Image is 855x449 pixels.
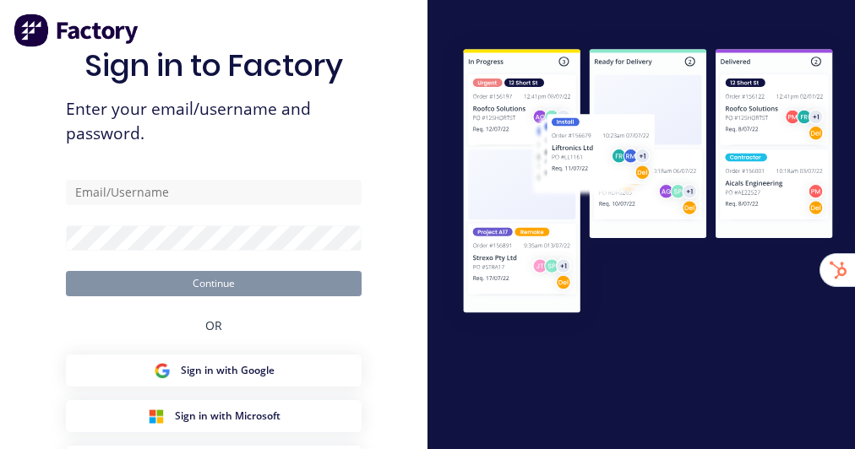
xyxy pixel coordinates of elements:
button: Google Sign inSign in with Google [66,354,362,387]
img: Microsoft Sign in [148,408,165,425]
img: Sign in [441,29,855,338]
span: Sign in with Google [181,363,275,378]
span: Sign in with Microsoft [175,408,280,424]
span: Enter your email/username and password. [66,97,362,146]
h1: Sign in to Factory [84,47,343,84]
input: Email/Username [66,180,362,205]
div: OR [205,296,222,354]
button: Continue [66,271,362,296]
button: Microsoft Sign inSign in with Microsoft [66,400,362,432]
img: Factory [14,14,140,47]
img: Google Sign in [154,362,171,379]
